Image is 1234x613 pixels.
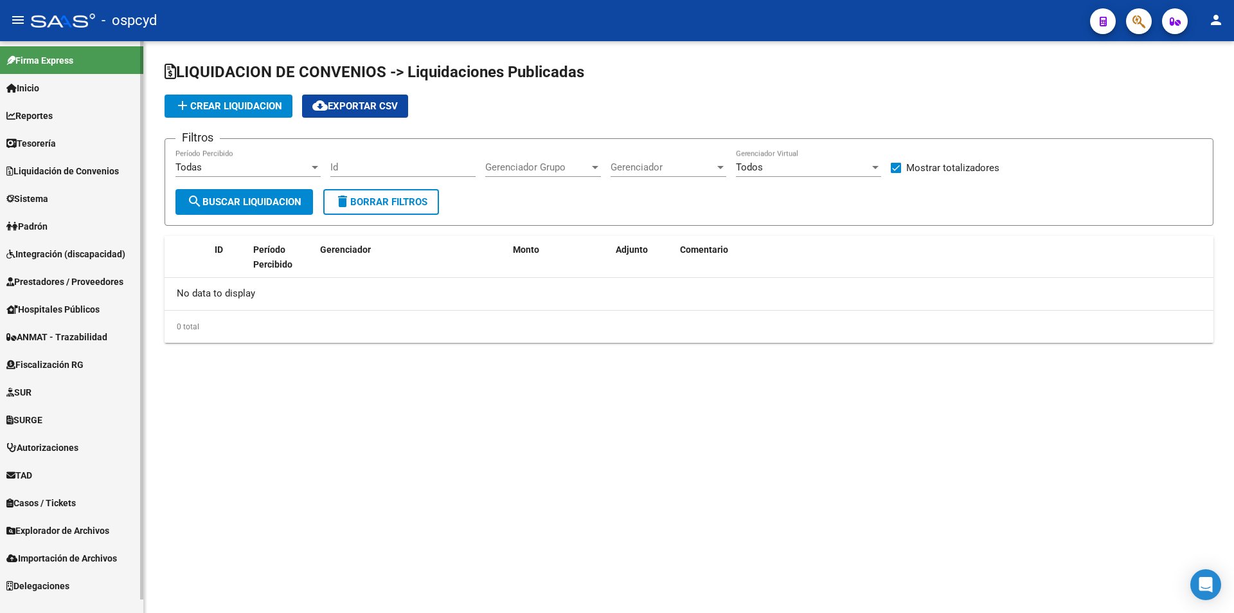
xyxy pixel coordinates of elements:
[485,161,589,173] span: Gerenciador Grupo
[165,311,1213,343] div: 0 total
[6,164,119,178] span: Liquidación de Convenios
[248,236,296,293] datatable-header-cell: Período Percibido
[102,6,157,35] span: - ospcyd
[906,160,999,176] span: Mostrar totalizadores
[508,236,611,293] datatable-header-cell: Monto
[165,278,1213,310] div: No data to display
[6,53,73,68] span: Firma Express
[175,129,220,147] h3: Filtros
[253,244,292,270] span: Período Percibido
[320,244,371,255] span: Gerenciador
[335,196,427,208] span: Borrar Filtros
[611,161,715,173] span: Gerenciador
[6,302,100,316] span: Hospitales Públicos
[6,524,109,538] span: Explorador de Archivos
[675,236,1213,293] datatable-header-cell: Comentario
[6,81,39,95] span: Inicio
[616,244,648,255] span: Adjunto
[6,136,56,151] span: Tesorería
[513,244,539,255] span: Monto
[210,236,248,293] datatable-header-cell: ID
[6,413,42,427] span: SURGE
[6,275,123,289] span: Prestadores / Proveedores
[302,95,408,118] button: Exportar CSV
[165,63,584,81] span: LIQUIDACION DE CONVENIOS -> Liquidaciones Publicadas
[6,468,32,482] span: TAD
[680,244,728,255] span: Comentario
[175,100,282,112] span: Crear Liquidacion
[187,196,301,208] span: Buscar Liquidacion
[6,358,84,372] span: Fiscalización RG
[312,98,328,113] mat-icon: cloud_download
[6,247,125,261] span: Integración (discapacidad)
[6,441,78,455] span: Autorizaciones
[315,236,508,293] datatable-header-cell: Gerenciador
[175,98,190,113] mat-icon: add
[335,194,350,209] mat-icon: delete
[6,219,48,233] span: Padrón
[6,496,76,510] span: Casos / Tickets
[6,385,31,399] span: SUR
[175,161,202,173] span: Todas
[215,244,223,255] span: ID
[1190,569,1221,600] div: Open Intercom Messenger
[187,194,202,209] mat-icon: search
[6,579,69,593] span: Delegaciones
[323,189,439,215] button: Borrar Filtros
[175,189,313,215] button: Buscar Liquidacion
[6,109,53,123] span: Reportes
[312,100,398,112] span: Exportar CSV
[165,95,292,118] button: Crear Liquidacion
[1208,12,1224,28] mat-icon: person
[6,551,117,565] span: Importación de Archivos
[6,330,107,344] span: ANMAT - Trazabilidad
[6,192,48,206] span: Sistema
[10,12,26,28] mat-icon: menu
[611,236,675,293] datatable-header-cell: Adjunto
[736,161,763,173] span: Todos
